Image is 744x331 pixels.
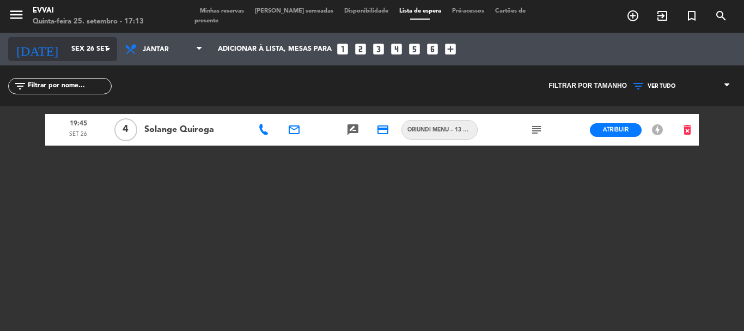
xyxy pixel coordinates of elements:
i: rate_review [346,123,359,136]
button: Atribuir [590,123,642,137]
i: subject [530,123,543,136]
i: filter_list [14,80,27,93]
span: Disponibilidade [339,8,394,14]
span: set 26 [49,130,107,144]
i: exit_to_app [656,9,669,22]
i: credit_card [376,123,389,136]
div: Quinta-feira 25. setembro - 17:13 [33,16,144,27]
span: Cartões de presente [194,8,526,24]
i: turned_in_not [685,9,698,22]
i: looks_3 [371,42,386,56]
span: Atribuir [603,125,629,134]
button: delete_forever [676,121,699,140]
span: Pré-acessos [447,8,490,14]
i: [DATE] [8,37,66,61]
button: offline_bolt [648,123,667,137]
i: looks_5 [407,42,422,56]
i: search [715,9,728,22]
i: add_box [443,42,458,56]
span: [PERSON_NAME] semeadas [249,8,339,14]
i: looks_two [353,42,368,56]
i: looks_6 [425,42,440,56]
span: Oriundi Menu – 13 courses [402,125,477,134]
span: Lista de espera [394,8,447,14]
span: Adicionar à lista, mesas para [218,45,332,53]
i: looks_one [336,42,350,56]
span: Solange Quiroga [144,123,246,137]
i: arrow_drop_down [101,43,114,56]
span: 4 [114,118,137,141]
span: 19:45 [49,116,107,130]
i: email [288,123,301,136]
button: menu [8,7,25,27]
i: menu [8,7,25,23]
i: add_circle_outline [626,9,639,22]
span: Minhas reservas [194,8,249,14]
i: delete_forever [681,123,694,136]
i: looks_4 [389,42,404,56]
div: Evvai [33,5,144,16]
i: offline_bolt [651,123,664,136]
input: Filtrar por nome... [27,80,111,92]
span: Jantar [143,39,194,60]
span: VER TUDO [648,83,675,89]
span: Filtrar por tamanho [548,81,627,92]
